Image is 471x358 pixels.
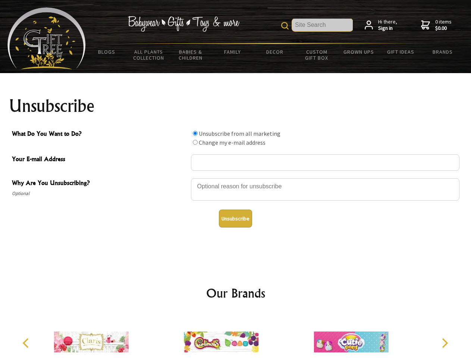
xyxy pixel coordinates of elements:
[191,178,459,201] textarea: Why Are You Unsubscribing?
[12,129,187,140] span: What Do You Want to Do?
[292,19,353,31] input: Site Search
[193,140,198,145] input: What Do You Want to Do?
[435,25,452,32] strong: $0.00
[219,210,252,227] button: Unsubscribe
[7,7,86,69] img: Babyware - Gifts - Toys and more...
[436,335,453,351] button: Next
[193,131,198,136] input: What Do You Want to Do?
[19,335,35,351] button: Previous
[212,44,254,60] a: Family
[191,154,459,171] input: Your E-mail Address
[12,189,187,198] span: Optional
[421,19,452,32] a: 0 items$0.00
[9,97,462,115] h1: Unsubscribe
[128,16,239,32] img: Babywear - Gifts - Toys & more
[86,44,128,60] a: BLOGS
[128,44,170,66] a: All Plants Collection
[170,44,212,66] a: Babies & Children
[12,154,187,165] span: Your E-mail Address
[337,44,380,60] a: Grown Ups
[378,19,397,32] span: Hi there,
[380,44,422,60] a: Gift Ideas
[12,178,187,189] span: Why Are You Unsubscribing?
[435,18,452,32] span: 0 items
[254,44,296,60] a: Decor
[199,139,266,146] label: Change my e-mail address
[378,25,397,32] strong: Sign in
[15,284,456,302] h2: Our Brands
[365,19,397,32] a: Hi there,Sign in
[296,44,338,66] a: Custom Gift Box
[281,22,289,29] img: product search
[199,130,280,137] label: Unsubscribe from all marketing
[422,44,464,60] a: Brands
